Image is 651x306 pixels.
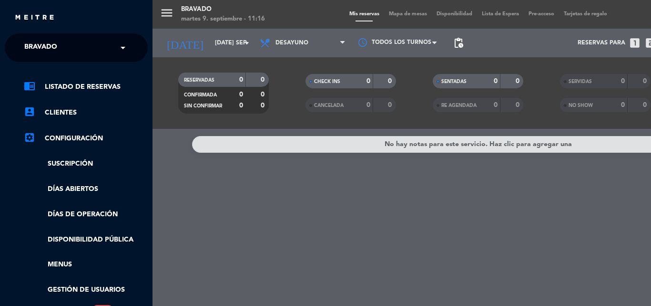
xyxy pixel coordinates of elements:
i: chrome_reader_mode [24,80,35,92]
a: Días abiertos [24,184,148,195]
a: chrome_reader_modeListado de Reservas [24,81,148,93]
a: account_boxClientes [24,107,148,118]
a: Suscripción [24,158,148,169]
span: pending_actions [453,37,464,49]
a: Disponibilidad pública [24,234,148,245]
i: settings_applications [24,132,35,143]
img: MEITRE [14,14,55,21]
a: Menus [24,259,148,270]
a: Gestión de usuarios [24,285,148,295]
i: account_box [24,106,35,117]
a: Días de Operación [24,209,148,220]
span: Bravado [24,38,57,58]
a: Configuración [24,133,148,144]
